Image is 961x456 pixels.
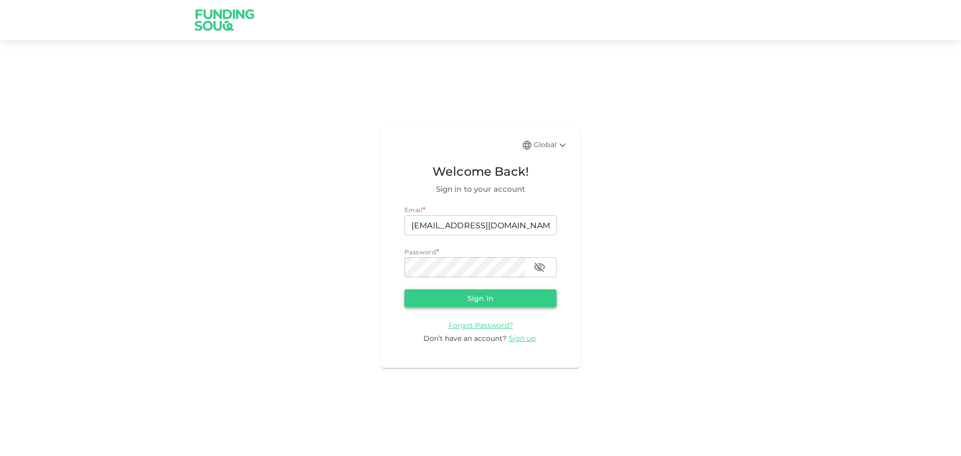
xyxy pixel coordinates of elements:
[404,289,557,307] button: Sign in
[448,320,513,330] a: Forgot Password?
[404,206,422,214] span: Email
[423,334,507,343] span: Don’t have an account?
[404,183,557,195] span: Sign in to your account
[404,215,557,235] input: email
[404,162,557,181] span: Welcome Back!
[404,257,526,277] input: password
[509,334,536,343] span: Sign up
[404,248,436,256] span: Password
[448,321,513,330] span: Forgot Password?
[534,139,569,151] div: Global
